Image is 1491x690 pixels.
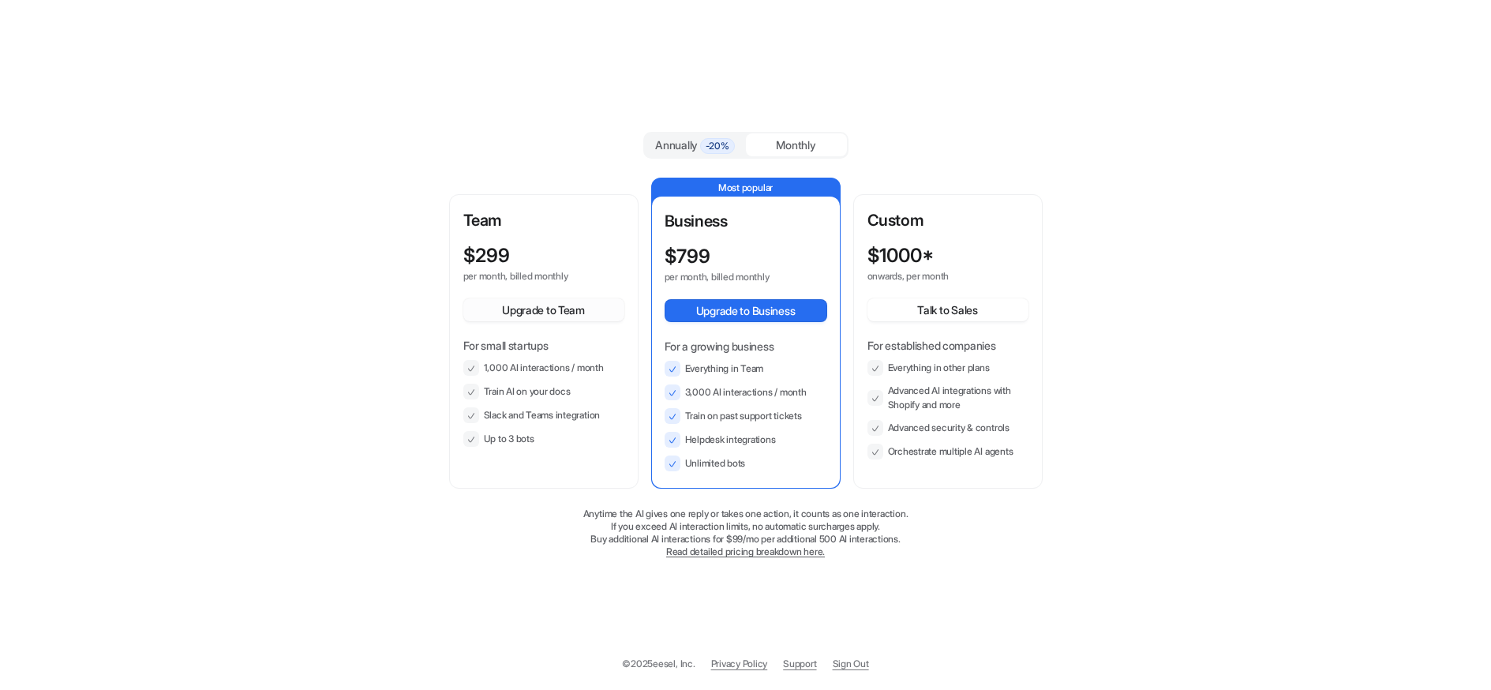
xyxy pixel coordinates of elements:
button: Upgrade to Team [463,298,624,321]
p: For a growing business [665,338,827,354]
p: Team [463,208,624,232]
a: Read detailed pricing breakdown here. [666,546,825,557]
p: For established companies [867,337,1028,354]
li: Orchestrate multiple AI agents [867,444,1028,459]
p: If you exceed AI interaction limits, no automatic surcharges apply. [449,520,1043,533]
p: Custom [867,208,1028,232]
a: Privacy Policy [711,657,768,671]
div: Annually [651,137,740,154]
li: Advanced security & controls [867,420,1028,436]
li: Train on past support tickets [665,408,827,424]
p: © 2025 eesel, Inc. [622,657,695,671]
li: Up to 3 bots [463,431,624,447]
span: Support [783,657,816,671]
p: $ 1000* [867,245,934,267]
p: Buy additional AI interactions for $99/mo per additional 500 AI interactions. [449,533,1043,546]
li: Train AI on your docs [463,384,624,399]
li: Slack and Teams integration [463,407,624,423]
li: Unlimited bots [665,456,827,471]
a: Sign Out [833,657,869,671]
p: Anytime the AI gives one reply or takes one action, it counts as one interaction. [449,508,1043,520]
p: Business [665,209,827,233]
li: Everything in other plans [867,360,1028,376]
li: Advanced AI integrations with Shopify and more [867,384,1028,412]
p: For small startups [463,337,624,354]
span: -20% [700,138,735,154]
button: Upgrade to Business [665,299,827,322]
p: per month, billed monthly [463,270,596,283]
p: $ 299 [463,245,510,267]
li: Helpdesk integrations [665,432,827,448]
p: per month, billed monthly [665,271,799,283]
button: Talk to Sales [867,298,1028,321]
p: onwards, per month [867,270,1000,283]
p: $ 799 [665,246,710,268]
p: Most popular [652,178,840,197]
div: Monthly [746,133,847,156]
li: 1,000 AI interactions / month [463,360,624,376]
li: Everything in Team [665,361,827,377]
li: 3,000 AI interactions / month [665,384,827,400]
